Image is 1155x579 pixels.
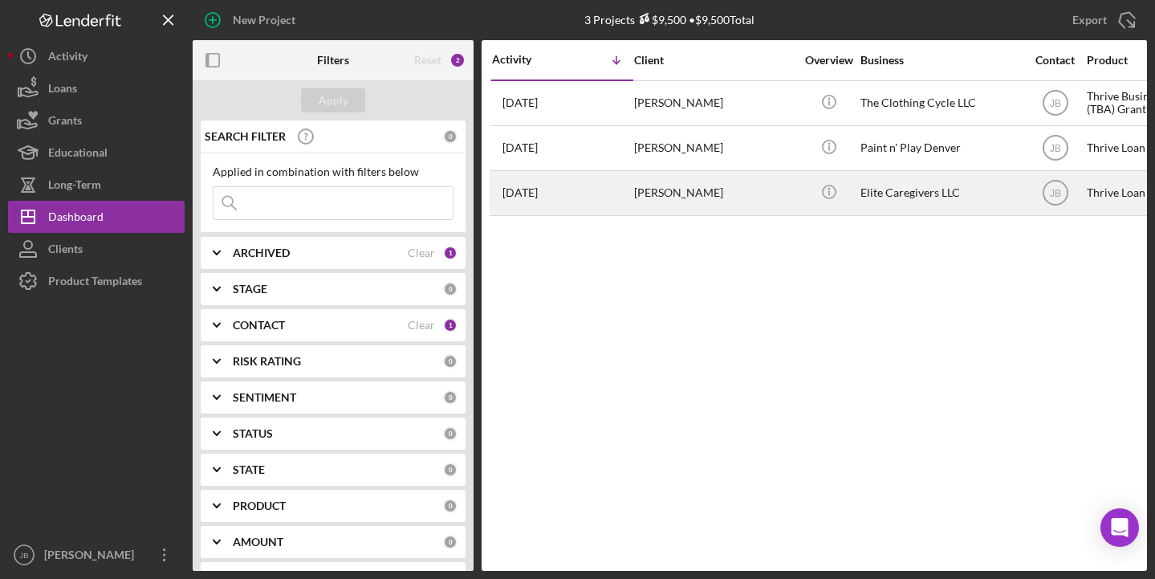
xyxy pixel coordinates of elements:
[301,88,365,112] button: Apply
[502,141,538,154] time: 2025-07-08 17:42
[233,536,283,548] b: AMOUNT
[48,169,101,205] div: Long-Term
[443,499,458,513] div: 0
[48,40,87,76] div: Activity
[233,4,295,36] div: New Project
[8,233,185,265] button: Clients
[233,463,265,476] b: STATE
[634,82,795,124] div: [PERSON_NAME]
[443,129,458,144] div: 0
[1049,143,1060,154] text: JB
[860,127,1021,169] div: Paint n' Play Denver
[233,355,301,368] b: RISK RATING
[8,265,185,297] button: Product Templates
[213,165,453,178] div: Applied in combination with filters below
[443,246,458,260] div: 1
[205,130,286,143] b: SEARCH FILTER
[48,137,108,173] div: Educational
[233,427,273,440] b: STATUS
[634,54,795,67] div: Client
[8,40,185,72] button: Activity
[634,172,795,214] div: [PERSON_NAME]
[48,265,142,301] div: Product Templates
[317,54,349,67] b: Filters
[48,72,77,108] div: Loans
[48,201,104,237] div: Dashboard
[19,551,28,560] text: JB
[860,82,1021,124] div: The Clothing Cycle LLC
[8,169,185,201] button: Long-Term
[860,172,1021,214] div: Elite Caregivers LLC
[414,54,441,67] div: Reset
[1049,98,1060,109] text: JB
[408,247,435,259] div: Clear
[193,4,311,36] button: New Project
[319,88,348,112] div: Apply
[584,13,754,27] div: 3 Projects • $9,500 Total
[8,104,185,137] button: Grants
[8,201,185,233] button: Dashboard
[492,53,563,66] div: Activity
[408,319,435,332] div: Clear
[502,186,538,199] time: 2025-06-18 13:10
[48,104,82,141] div: Grants
[443,282,458,296] div: 0
[635,13,686,27] div: $9,500
[799,54,859,67] div: Overview
[8,137,185,169] button: Educational
[443,426,458,441] div: 0
[40,539,144,575] div: [PERSON_NAME]
[1072,4,1107,36] div: Export
[233,391,296,404] b: SENTIMENT
[1056,4,1147,36] button: Export
[233,319,285,332] b: CONTACT
[443,318,458,332] div: 1
[1100,508,1139,547] div: Open Intercom Messenger
[233,247,290,259] b: ARCHIVED
[443,354,458,369] div: 0
[449,52,466,68] div: 2
[233,499,286,512] b: PRODUCT
[634,127,795,169] div: [PERSON_NAME]
[443,390,458,405] div: 0
[8,539,185,571] button: JB[PERSON_NAME]
[443,535,458,549] div: 0
[502,96,538,109] time: 2025-10-08 19:41
[860,54,1021,67] div: Business
[8,72,185,104] button: Loans
[233,283,267,296] b: STAGE
[443,463,458,477] div: 0
[1025,54,1085,67] div: Contact
[1049,188,1060,199] text: JB
[48,233,83,269] div: Clients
